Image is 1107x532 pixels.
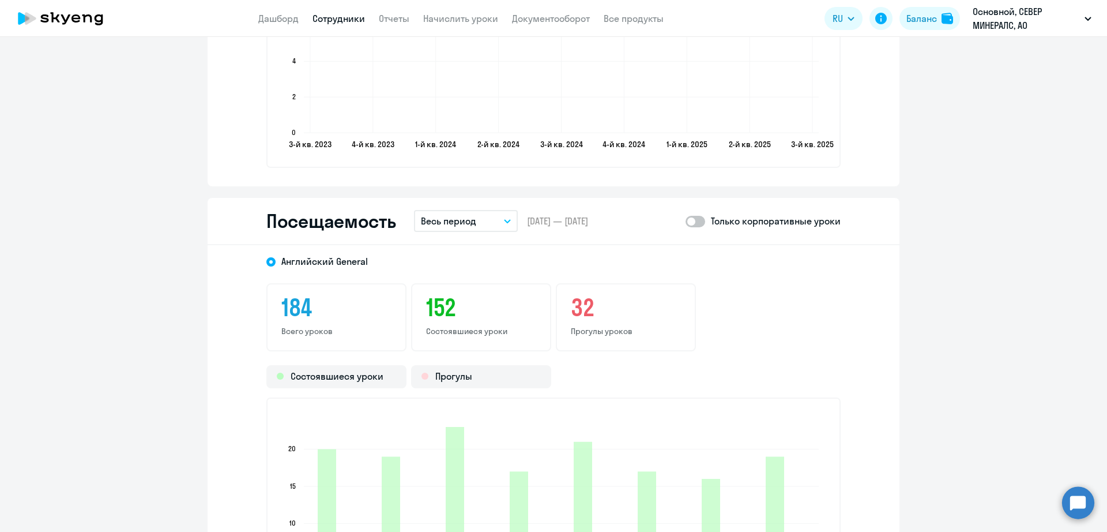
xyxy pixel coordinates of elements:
[281,255,368,268] span: Английский General
[292,92,296,101] text: 2
[414,210,518,232] button: Весь период
[540,139,583,149] text: 3-й кв. 2024
[711,214,841,228] p: Только корпоративные уроки
[527,215,588,227] span: [DATE] — [DATE]
[312,13,365,24] a: Сотрудники
[426,326,536,336] p: Состоявшиеся уроки
[379,13,409,24] a: Отчеты
[973,5,1080,32] p: Основной, СЕВЕР МИНЕРАЛС, АО
[906,12,937,25] div: Баланс
[667,139,707,149] text: 1-й кв. 2025
[942,13,953,24] img: balance
[288,444,296,453] text: 20
[604,13,664,24] a: Все продукты
[729,139,771,149] text: 2-й кв. 2025
[512,13,590,24] a: Документооборот
[791,139,834,149] text: 3-й кв. 2025
[411,365,551,388] div: Прогулы
[967,5,1097,32] button: Основной, СЕВЕР МИНЕРАЛС, АО
[423,13,498,24] a: Начислить уроки
[292,57,296,65] text: 4
[289,139,332,149] text: 3-й кв. 2023
[258,13,299,24] a: Дашборд
[266,209,396,233] h2: Посещаемость
[833,12,843,25] span: RU
[824,7,863,30] button: RU
[571,294,681,321] h3: 32
[289,519,296,527] text: 10
[266,365,406,388] div: Состоявшиеся уроки
[290,482,296,490] text: 15
[352,139,394,149] text: 4-й кв. 2023
[899,7,960,30] button: Балансbalance
[477,139,519,149] text: 2-й кв. 2024
[603,139,645,149] text: 4-й кв. 2024
[426,294,536,321] h3: 152
[571,326,681,336] p: Прогулы уроков
[421,214,476,228] p: Весь период
[281,294,391,321] h3: 184
[292,128,296,137] text: 0
[415,139,456,149] text: 1-й кв. 2024
[281,326,391,336] p: Всего уроков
